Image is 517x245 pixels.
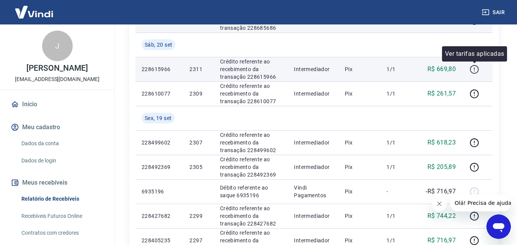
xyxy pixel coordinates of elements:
[9,0,59,24] img: Vindi
[426,187,456,196] p: -R$ 716,97
[387,237,409,244] p: 1/1
[220,204,282,227] p: Crédito referente ao recebimento da transação 228427682
[480,5,508,19] button: Sair
[387,212,409,220] p: 1/1
[18,225,105,241] a: Contratos com credores
[450,195,511,211] iframe: Mensagem da empresa
[427,89,456,98] p: R$ 261,57
[220,131,282,154] p: Crédito referente ao recebimento da transação 228499602
[427,211,456,221] p: R$ 744,22
[15,75,99,83] p: [EMAIL_ADDRESS][DOMAIN_NAME]
[18,208,105,224] a: Recebíveis Futuros Online
[42,31,73,61] div: J
[142,188,177,195] p: 6935196
[345,188,375,195] p: Pix
[9,96,105,113] a: Início
[345,139,375,146] p: Pix
[189,65,207,73] p: 2311
[387,90,409,97] p: 1/1
[387,139,409,146] p: 1/1
[427,138,456,147] p: R$ 618,23
[26,64,88,72] p: [PERSON_NAME]
[486,214,511,239] iframe: Botão para abrir a janela de mensagens
[189,237,207,244] p: 2297
[294,212,332,220] p: Intermediador
[18,191,105,207] a: Relatório de Recebíveis
[9,119,105,136] button: Meu cadastro
[142,65,177,73] p: 228615966
[345,212,375,220] p: Pix
[294,139,332,146] p: Intermediador
[445,49,504,58] p: Ver tarifas aplicadas
[220,184,282,199] p: Débito referente ao saque 6935196
[294,184,332,199] p: Vindi Pagamentos
[189,139,207,146] p: 2307
[145,114,171,122] span: Sex, 19 set
[294,237,332,244] p: Intermediador
[18,136,105,151] a: Dados da conta
[189,212,207,220] p: 2299
[142,90,177,97] p: 228610077
[345,90,375,97] p: Pix
[189,90,207,97] p: 2309
[18,153,105,169] a: Dados de login
[345,237,375,244] p: Pix
[220,156,282,178] p: Crédito referente ao recebimento da transação 228492369
[345,163,375,171] p: Pix
[294,163,332,171] p: Intermediador
[387,163,409,171] p: 1/1
[142,237,177,244] p: 228405235
[432,196,447,211] iframe: Fechar mensagem
[220,82,282,105] p: Crédito referente ao recebimento da transação 228610077
[427,236,456,245] p: R$ 716,97
[220,58,282,81] p: Crédito referente ao recebimento da transação 228615966
[387,188,409,195] p: -
[145,41,172,49] span: Sáb, 20 set
[345,65,375,73] p: Pix
[9,174,105,191] button: Meus recebíveis
[294,65,332,73] p: Intermediador
[294,90,332,97] p: Intermediador
[142,163,177,171] p: 228492369
[5,5,64,11] span: Olá! Precisa de ajuda?
[189,163,207,171] p: 2305
[427,162,456,172] p: R$ 205,89
[142,212,177,220] p: 228427682
[142,139,177,146] p: 228499602
[387,65,409,73] p: 1/1
[427,65,456,74] p: R$ 669,80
